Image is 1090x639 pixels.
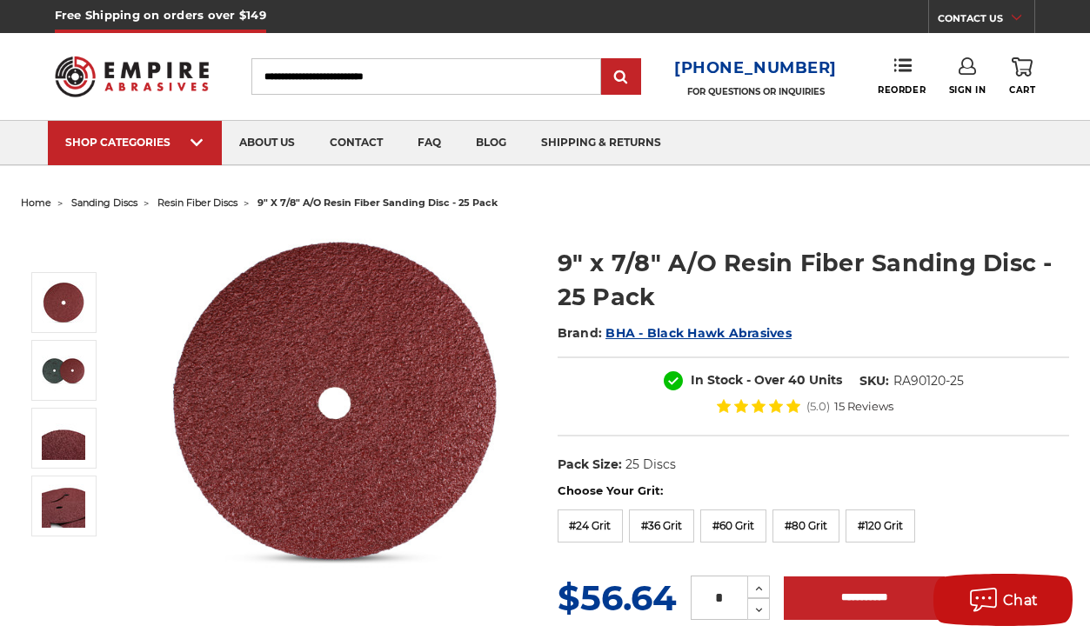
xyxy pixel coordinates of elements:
[400,121,458,165] a: faq
[222,121,312,165] a: about us
[558,456,622,474] dt: Pack Size:
[746,372,785,388] span: - Over
[691,372,743,388] span: In Stock
[674,56,837,81] a: [PHONE_NUMBER]
[674,86,837,97] p: FOR QUESTIONS OR INQUIRIES
[878,57,926,95] a: Reorder
[1009,57,1035,96] a: Cart
[55,46,209,107] img: Empire Abrasives
[312,121,400,165] a: contact
[558,576,677,619] span: $56.64
[160,228,508,576] img: 9" x 7/8" Aluminum Oxide Resin Fiber Disc
[625,456,676,474] dd: 25 Discs
[42,484,85,528] img: 9" x 7/8" A/O Resin Fiber Sanding Disc - 25 Pack
[1003,592,1039,609] span: Chat
[524,121,679,165] a: shipping & returns
[859,372,889,390] dt: SKU:
[809,372,842,388] span: Units
[157,196,237,209] a: resin fiber discs
[933,574,1073,626] button: Chat
[558,325,603,341] span: Brand:
[42,416,85,460] img: 9" x 7/8" A/O Resin Fiber Sanding Disc - 25 Pack
[605,325,792,341] a: BHA - Black Hawk Abrasives
[834,401,893,412] span: 15 Reviews
[71,196,137,209] a: sanding discs
[558,246,1069,314] h1: 9" x 7/8" A/O Resin Fiber Sanding Disc - 25 Pack
[878,84,926,96] span: Reorder
[938,9,1034,33] a: CONTACT US
[1009,84,1035,96] span: Cart
[21,196,51,209] a: home
[458,121,524,165] a: blog
[42,349,85,392] img: 9" x 7/8" A/O Resin Fiber Sanding Disc - 25 Pack
[788,372,806,388] span: 40
[42,281,85,324] img: 9" x 7/8" Aluminum Oxide Resin Fiber Disc
[604,60,639,95] input: Submit
[65,136,204,149] div: SHOP CATEGORIES
[806,401,830,412] span: (5.0)
[893,372,964,390] dd: RA90120-25
[558,483,1069,500] label: Choose Your Grit:
[949,84,986,96] span: Sign In
[257,196,498,209] span: 9" x 7/8" a/o resin fiber sanding disc - 25 pack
